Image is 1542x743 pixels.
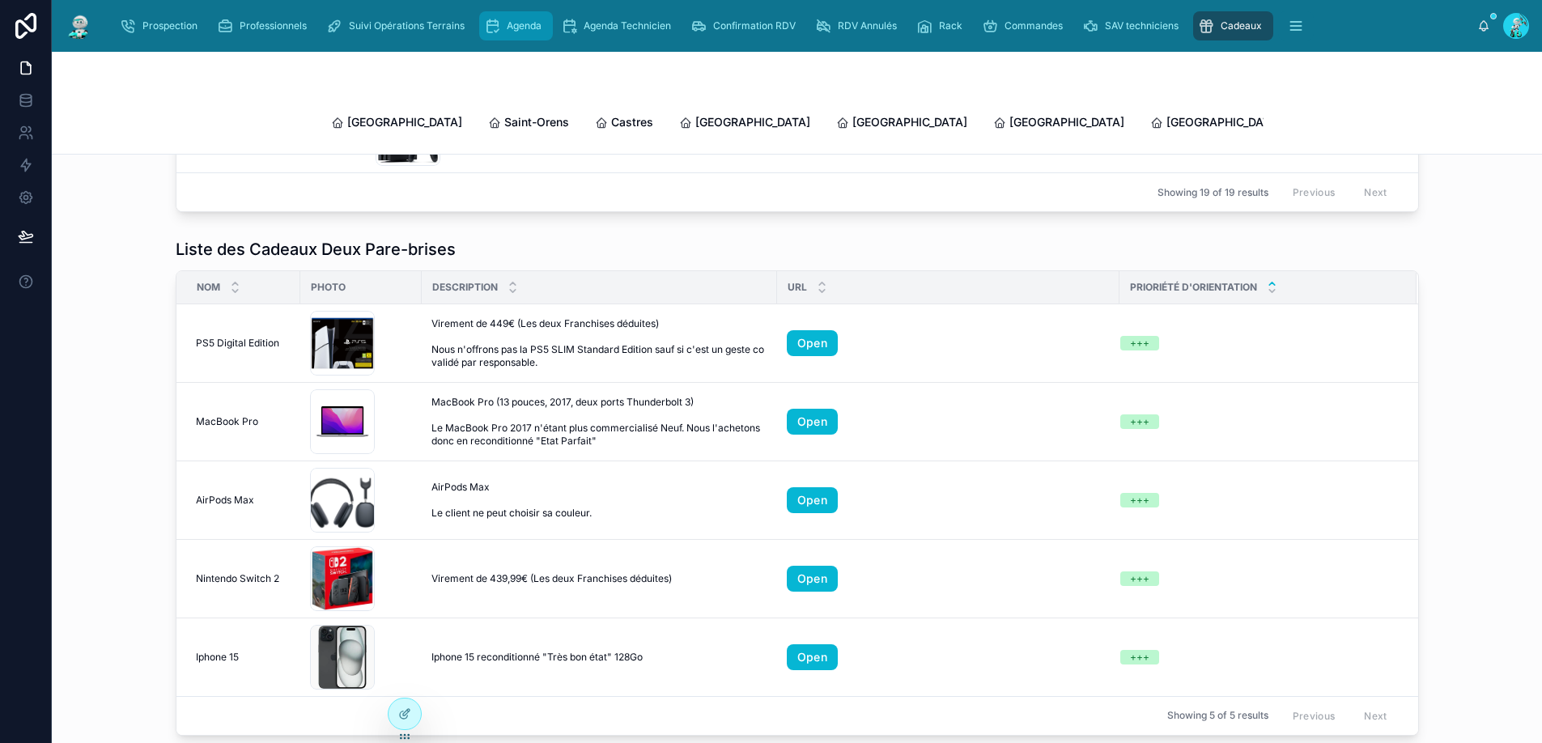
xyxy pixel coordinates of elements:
[810,11,908,40] a: RDV Annulés
[432,281,498,294] span: Description
[331,108,462,140] a: [GEOGRAPHIC_DATA]
[1130,336,1149,350] div: +++
[1009,114,1124,130] span: [GEOGRAPHIC_DATA]
[556,11,682,40] a: Agenda Technicien
[176,238,456,261] h1: Liste des Cadeaux Deux Pare-brises
[1221,19,1262,32] span: Cadeaux
[196,494,254,507] span: AirPods Max
[977,11,1074,40] a: Commandes
[1130,414,1149,429] div: +++
[431,396,767,448] span: MacBook Pro (13 pouces, 2017, deux ports Thunderbolt 3) Le MacBook Pro 2017 n'étant plus commerci...
[349,19,465,32] span: Suivi Opérations Terrains
[479,11,553,40] a: Agenda
[787,644,838,670] a: Open
[196,572,279,585] span: Nintendo Switch 2
[595,108,653,140] a: Castres
[1130,493,1149,507] div: +++
[695,114,810,130] span: [GEOGRAPHIC_DATA]
[993,108,1124,140] a: [GEOGRAPHIC_DATA]
[488,108,569,140] a: Saint-Orens
[1005,19,1063,32] span: Commandes
[212,11,318,40] a: Professionnels
[240,19,307,32] span: Professionnels
[1130,281,1257,294] span: Prioriété d'Orientation
[611,114,653,130] span: Castres
[507,19,542,32] span: Agenda
[1130,571,1149,586] div: +++
[787,330,838,356] a: Open
[321,11,476,40] a: Suivi Opérations Terrains
[911,11,974,40] a: Rack
[347,114,462,130] span: [GEOGRAPHIC_DATA]
[1105,19,1179,32] span: SAV techniciens
[787,566,838,592] a: Open
[1077,11,1190,40] a: SAV techniciens
[1193,11,1273,40] a: Cadeaux
[504,114,569,130] span: Saint-Orens
[788,281,807,294] span: URL
[107,8,1477,44] div: scrollable content
[311,281,346,294] span: Photo
[65,13,94,39] img: App logo
[787,487,838,513] a: Open
[196,651,239,664] span: Iphone 15
[836,108,967,140] a: [GEOGRAPHIC_DATA]
[1158,185,1268,198] span: Showing 19 of 19 results
[852,114,967,130] span: [GEOGRAPHIC_DATA]
[584,19,671,32] span: Agenda Technicien
[431,481,652,520] span: AirPods Max Le client ne peut choisir sa couleur.
[787,409,838,435] a: Open
[142,19,198,32] span: Prospection
[196,337,279,350] span: PS5 Digital Edition
[838,19,897,32] span: RDV Annulés
[196,415,258,428] span: MacBook Pro
[686,11,807,40] a: Confirmation RDV
[1166,114,1281,130] span: [GEOGRAPHIC_DATA]
[713,19,796,32] span: Confirmation RDV
[431,651,643,664] span: Iphone 15 reconditionné "Très bon état" 128Go
[431,572,672,585] span: Virement de 439,99€ (Les deux Franchises déduites)
[939,19,962,32] span: Rack
[431,317,767,369] span: Virement de 449€ (Les deux Franchises déduites) Nous n'offrons pas la PS5 SLIM Standard Edition s...
[1130,650,1149,664] div: +++
[197,281,220,294] span: Nom
[1167,709,1268,722] span: Showing 5 of 5 results
[679,108,810,140] a: [GEOGRAPHIC_DATA]
[1150,108,1281,140] a: [GEOGRAPHIC_DATA]
[115,11,209,40] a: Prospection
